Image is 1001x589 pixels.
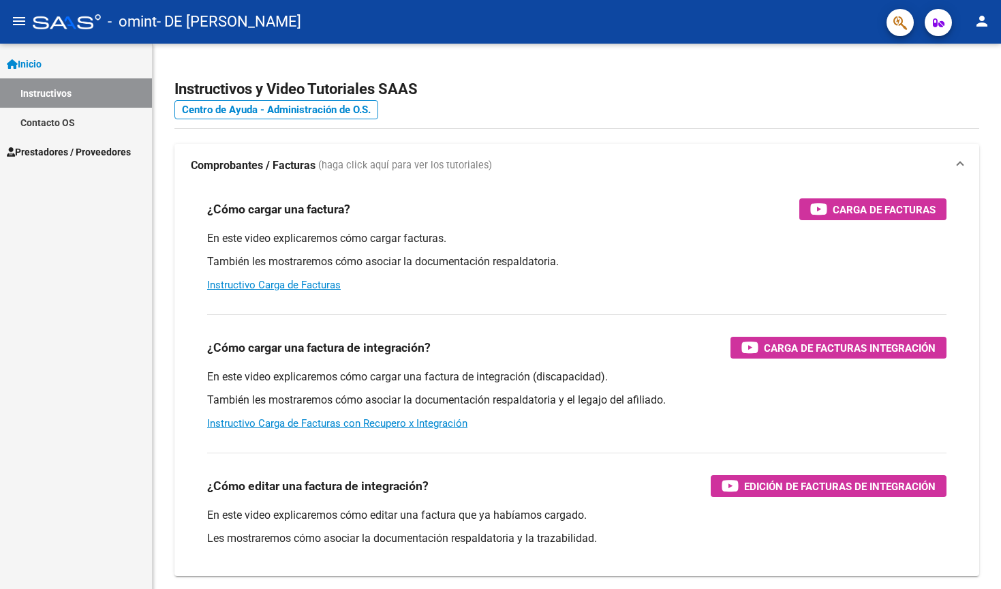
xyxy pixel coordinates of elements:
[7,57,42,72] span: Inicio
[207,393,946,408] p: También les mostraremos cómo asociar la documentación respaldatoria y el legajo del afiliado.
[108,7,157,37] span: - omint
[318,158,492,173] span: (haga click aquí para ver los tutoriales)
[730,337,946,359] button: Carga de Facturas Integración
[955,543,987,575] iframe: Intercom live chat
[207,417,467,429] a: Instructivo Carga de Facturas con Recupero x Integración
[711,475,946,497] button: Edición de Facturas de integración
[207,369,946,384] p: En este video explicaremos cómo cargar una factura de integración (discapacidad).
[207,508,946,523] p: En este video explicaremos cómo editar una factura que ya habíamos cargado.
[174,100,378,119] a: Centro de Ayuda - Administración de O.S.
[207,254,946,269] p: También les mostraremos cómo asociar la documentación respaldatoria.
[833,201,936,218] span: Carga de Facturas
[207,279,341,291] a: Instructivo Carga de Facturas
[191,158,315,173] strong: Comprobantes / Facturas
[744,478,936,495] span: Edición de Facturas de integración
[157,7,301,37] span: - DE [PERSON_NAME]
[974,13,990,29] mat-icon: person
[11,13,27,29] mat-icon: menu
[174,76,979,102] h2: Instructivos y Video Tutoriales SAAS
[207,200,350,219] h3: ¿Cómo cargar una factura?
[764,339,936,357] span: Carga de Facturas Integración
[207,231,946,246] p: En este video explicaremos cómo cargar facturas.
[174,187,979,576] div: Comprobantes / Facturas (haga click aquí para ver los tutoriales)
[207,338,431,357] h3: ¿Cómo cargar una factura de integración?
[207,477,429,496] h3: ¿Cómo editar una factura de integración?
[174,144,979,187] mat-expansion-panel-header: Comprobantes / Facturas (haga click aquí para ver los tutoriales)
[799,198,946,220] button: Carga de Facturas
[207,531,946,546] p: Les mostraremos cómo asociar la documentación respaldatoria y la trazabilidad.
[7,145,131,160] span: Prestadores / Proveedores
